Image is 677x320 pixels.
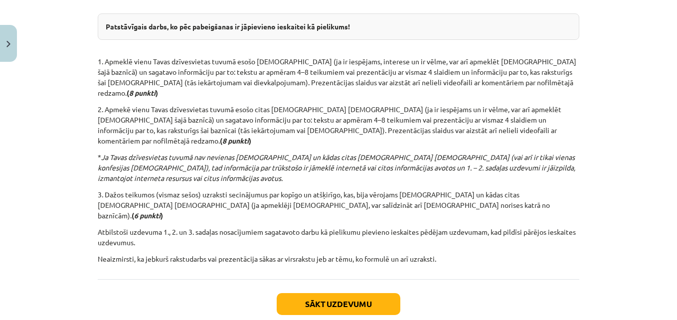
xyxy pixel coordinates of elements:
i: Ja Tavas dzīvesvietas tuvumā nav nevienas [DEMOGRAPHIC_DATA] un kādas citas [DEMOGRAPHIC_DATA] [D... [98,153,575,182]
img: icon-close-lesson-0947bae3869378f0d4975bcd49f059093ad1ed9edebbc8119c70593378902aed.svg [6,41,10,47]
i: 8 punkti [129,88,156,97]
strong: ( ) [127,88,158,97]
i: 8 punkti [222,136,249,145]
p: Neaizmirsti, ka jebkurš rakstudarbs vai prezentācija sākas ar virsrakstu jeb ar tēmu, ko formulē ... [98,254,579,264]
p: 1. Apmeklē vienu Tavas dzīvesvietas tuvumā esošo [DEMOGRAPHIC_DATA] (ja ir iespējams, interese un... [98,56,579,98]
button: Sākt uzdevumu [277,293,400,315]
i: 6 punkti [134,211,161,220]
strong: Patstāvīgais darbs, ko pēc pabeigšanas ir jāpievieno ieskaitei kā pielikums! [106,22,350,31]
p: 2. Apmekē vienu Tavas dzīvesvietas tuvumā esošo citas [DEMOGRAPHIC_DATA] [DEMOGRAPHIC_DATA] (ja i... [98,104,579,146]
strong: ( ) [132,211,163,220]
p: 3. Dažos teikumos (vismaz sešos) uzraksti secinājumus par kopīgo un atšķirīgo, kas, bija vērojams... [98,189,579,221]
strong: ( ) [220,136,251,145]
p: Atbilstoši uzdevuma 1., 2. un 3. sadaļas nosacījumiem sagatavoto darbu kā pielikumu pievieno iesk... [98,227,579,248]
